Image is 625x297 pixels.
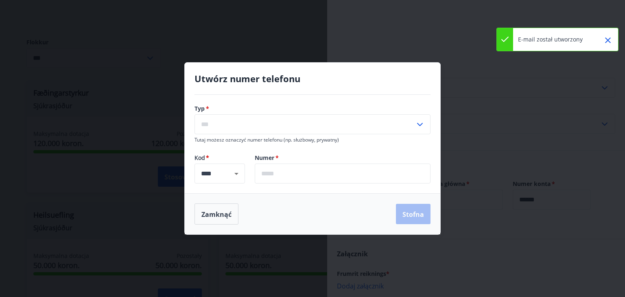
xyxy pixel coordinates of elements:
[231,168,242,179] button: Otwarte
[194,136,339,143] font: Tutaj możesz oznaczyć numer telefonu (np. służbowy, prywatny)
[194,105,205,112] font: Typ
[255,164,431,183] div: Numer
[255,154,274,162] font: Numer
[194,203,238,225] button: Zamknąć
[201,210,232,219] font: Zamknąć
[194,154,205,162] font: Kod
[518,35,583,43] font: E-mail został utworzony
[601,33,615,47] button: Zamknąć
[194,72,300,85] font: Utwórz numer telefonu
